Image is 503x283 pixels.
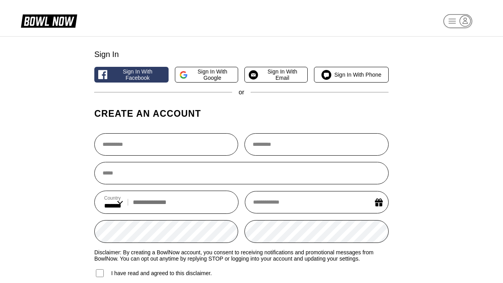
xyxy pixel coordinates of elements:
[96,269,104,277] input: I have read and agreed to this disclaimer.
[175,67,238,83] button: Sign in with Google
[94,67,169,83] button: Sign in with Facebook
[334,72,382,78] span: Sign in with Phone
[110,68,164,81] span: Sign in with Facebook
[94,108,389,119] h1: Create an account
[244,67,308,83] button: Sign in with Email
[94,89,389,96] div: or
[314,67,388,83] button: Sign in with Phone
[191,68,234,81] span: Sign in with Google
[104,195,123,201] label: Country
[261,68,304,81] span: Sign in with Email
[94,268,212,278] label: I have read and agreed to this disclaimer.
[94,249,389,262] label: Disclaimer: By creating a BowlNow account, you consent to receiving notifications and promotional...
[94,50,389,59] div: Sign In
